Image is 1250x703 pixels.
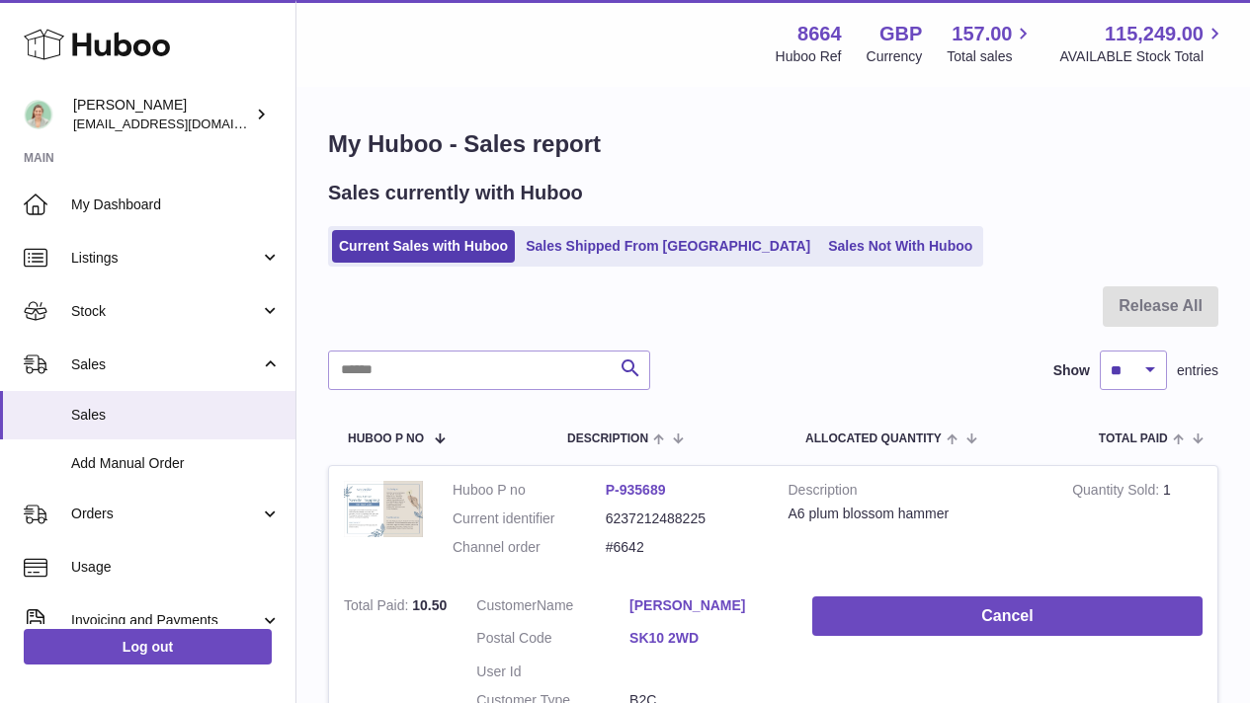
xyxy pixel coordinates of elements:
span: Stock [71,302,260,321]
span: Sales [71,406,281,425]
div: Currency [867,47,923,66]
span: Add Manual Order [71,454,281,473]
a: 115,249.00 AVAILABLE Stock Total [1059,21,1226,66]
dt: User Id [476,663,629,681]
div: [PERSON_NAME] [73,96,251,133]
span: Invoicing and Payments [71,611,260,630]
button: Cancel [812,596,1203,637]
span: Total paid [1099,432,1168,445]
strong: Quantity Sold [1072,482,1163,503]
a: 157.00 Total sales [947,21,1035,66]
a: P-935689 [606,482,666,498]
div: Huboo Ref [776,47,842,66]
a: Sales Not With Huboo [821,230,979,263]
span: Customer [476,597,537,613]
dt: Huboo P no [453,481,606,500]
a: Current Sales with Huboo [332,230,515,263]
strong: GBP [879,21,922,47]
span: Description [567,432,648,445]
dt: Channel order [453,538,606,557]
span: Huboo P no [348,432,424,445]
h2: Sales currently with Huboo [328,180,583,206]
span: ALLOCATED Quantity [805,432,942,445]
span: My Dashboard [71,195,281,214]
span: 157.00 [952,21,1012,47]
span: entries [1177,361,1218,380]
td: 1 [1057,466,1217,582]
dt: Name [476,596,629,620]
dd: #6642 [606,538,759,557]
a: [PERSON_NAME] [629,596,783,615]
strong: Description [789,481,1043,505]
span: [EMAIL_ADDRESS][DOMAIN_NAME] [73,116,291,131]
a: SK10 2WD [629,629,783,648]
img: 86641705527431.png [344,481,423,538]
span: Orders [71,505,260,523]
span: 10.50 [412,597,447,613]
span: Listings [71,249,260,268]
label: Show [1053,361,1090,380]
div: A6 plum blossom hammer [789,505,1043,523]
a: Log out [24,629,272,664]
strong: 8664 [797,21,842,47]
dt: Postal Code [476,629,629,653]
h1: My Huboo - Sales report [328,128,1218,160]
a: Sales Shipped From [GEOGRAPHIC_DATA] [519,230,817,263]
span: AVAILABLE Stock Total [1059,47,1226,66]
span: Usage [71,558,281,577]
img: hello@thefacialcuppingexpert.com [24,100,53,129]
dd: 6237212488225 [606,509,759,528]
span: Sales [71,355,260,374]
dt: Current identifier [453,509,606,528]
strong: Total Paid [344,597,412,618]
span: Total sales [947,47,1035,66]
span: 115,249.00 [1105,21,1204,47]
